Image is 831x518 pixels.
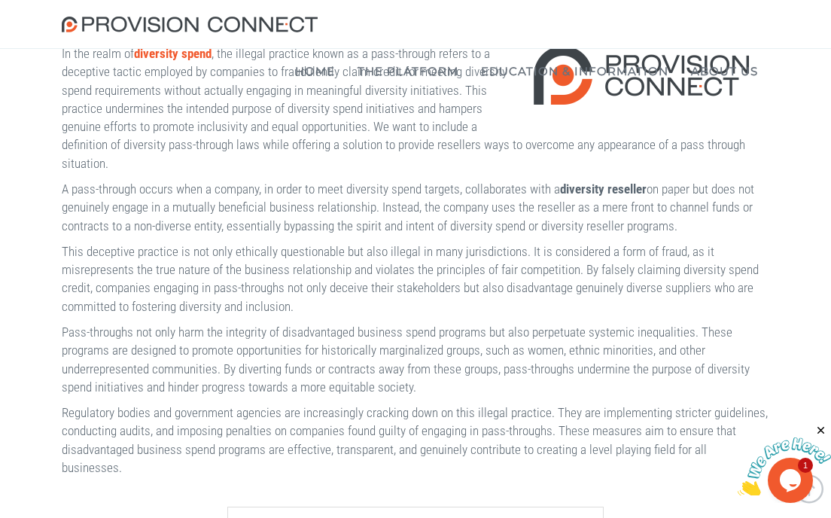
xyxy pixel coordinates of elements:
[62,242,769,315] p: This deceptive practice is not only ethically questionable but also illegal in many jurisdictions...
[560,181,647,197] strong: diversity reseller
[62,180,769,235] p: A pass-through occurs when a company, in order to meet diversity spend targets, collaborates with...
[346,47,470,96] a: The Platform
[470,47,680,96] a: Education & Information
[62,323,769,396] p: Pass-throughs not only harm the integrity of disadvantaged business spend programs but also perpe...
[62,17,325,32] img: Provision Connect
[284,47,346,96] a: Home
[62,44,769,172] p: In the realm of , the illegal practice known as a pass-through refers to a deceptive tactic emplo...
[680,47,769,96] a: About Us
[62,404,769,477] p: Regulatory bodies and government agencies are increasingly cracking down on this illegal practice...
[738,424,831,495] iframe: chat widget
